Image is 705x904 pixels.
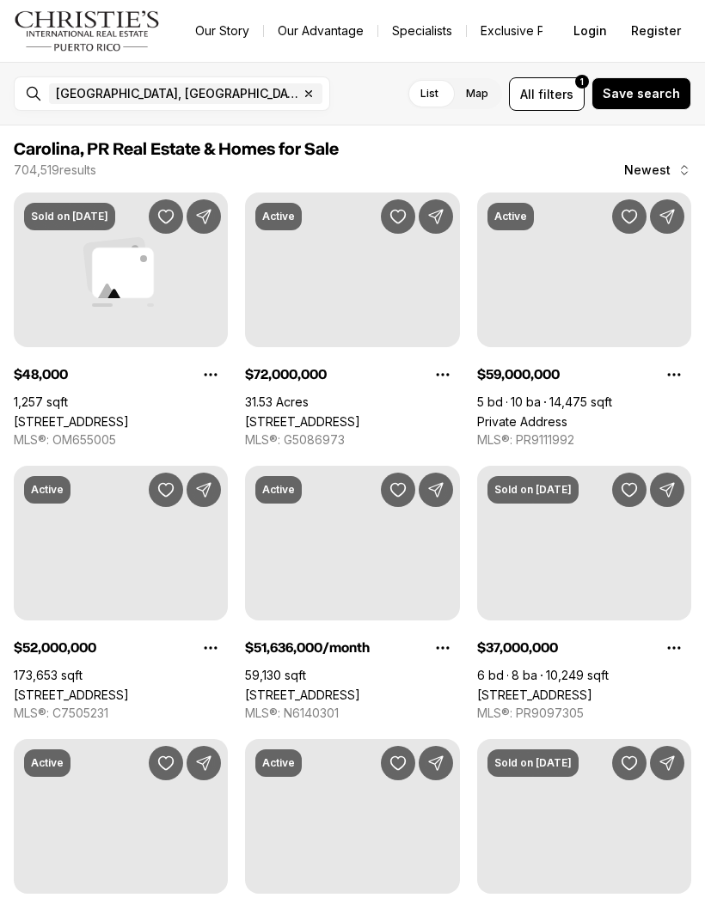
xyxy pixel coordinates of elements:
label: Map [452,78,502,109]
button: Share Property [419,199,453,234]
span: 1 [580,75,584,89]
button: Share Property [187,746,221,780]
button: Save Property: 200 DORADO BEACH DRIVE #7 [612,473,647,507]
button: Allfilters1 [509,77,585,111]
button: Save Property: 18725 JIRETZ RD [149,746,183,780]
a: 2901 JACARANDA BLVD, VENICE FL, 34293 [14,687,129,702]
button: Newest [614,153,702,187]
button: Register [621,14,691,48]
span: [GEOGRAPHIC_DATA], [GEOGRAPHIC_DATA], [GEOGRAPHIC_DATA] [56,87,298,101]
button: Share Property [650,199,684,234]
button: Save Property: 2901 JACARANDA BLVD [149,473,183,507]
p: Active [262,756,295,770]
button: Save Property: 412 E STATE ROAD 44 [381,199,415,234]
button: Share Property [419,473,453,507]
p: Active [494,210,527,223]
p: Sold on [DATE] [494,756,572,770]
span: Save search [603,87,680,101]
button: Save Property: [612,199,647,234]
span: Newest [624,163,671,177]
a: Private Address [477,414,567,429]
span: Login [573,24,607,38]
button: Property options [193,357,228,392]
button: Login [563,14,617,48]
a: 412 E STATE ROAD 44, WILDWOOD FL, 34785 [245,414,360,429]
a: 101 SILVER SPRINGS BOULEVARD #103, OCALA FL, 34470 [14,414,129,429]
a: Our Story [181,19,263,43]
button: Property options [193,631,228,665]
p: Sold on [DATE] [494,483,572,497]
button: Save search [592,77,691,110]
a: 200 DORADO BEACH DRIVE #7, DORADO PR, 00646 [477,687,592,702]
button: Property options [426,631,460,665]
img: logo [14,10,161,52]
button: Save Property: 693- KM.8 AVE [381,746,415,780]
a: Specialists [378,19,466,43]
span: Carolina, PR Real Estate & Homes for Sale [14,141,339,158]
p: 704,519 results [14,163,96,177]
span: Register [631,24,681,38]
button: Save Property: 2211 S TAMIAMI TR S [381,473,415,507]
button: Share Property [650,473,684,507]
label: List [407,78,452,109]
p: Active [262,483,295,497]
p: Active [31,756,64,770]
button: Share Property [187,473,221,507]
p: Active [31,483,64,497]
p: Active [262,210,295,223]
button: Property options [426,357,460,392]
a: Exclusive Properties [467,19,610,43]
button: Property options [657,631,691,665]
button: Save Property: 101 SILVER SPRINGS BOULEVARD #103 [149,199,183,234]
p: Sold on [DATE] [31,210,108,223]
a: 2211 S TAMIAMI TR S, VENICE FL, 34293 [245,687,360,702]
span: All [520,85,535,103]
button: Share Property [650,746,684,780]
button: Save Property: 13123 SW 41ST PL [612,746,647,780]
button: Property options [657,357,691,392]
button: Share Property [187,199,221,234]
a: Our Advantage [264,19,377,43]
span: filters [538,85,573,103]
button: Share Property [419,746,453,780]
